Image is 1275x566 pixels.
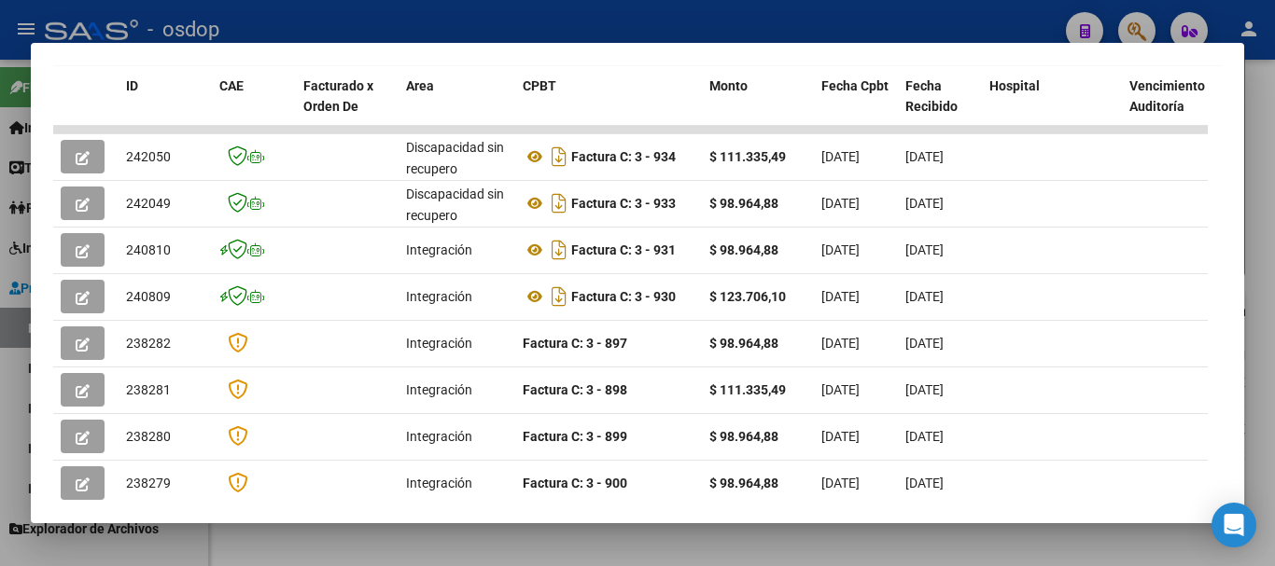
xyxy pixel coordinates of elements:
strong: $ 98.964,88 [709,429,778,444]
span: [DATE] [821,149,860,164]
i: Descargar documento [547,142,571,172]
span: Integración [406,336,472,351]
i: Descargar documento [547,235,571,265]
i: Descargar documento [547,188,571,218]
span: 242050 [126,149,171,164]
span: 240809 [126,289,171,304]
span: [DATE] [821,196,860,211]
span: [DATE] [905,476,944,490]
span: [DATE] [905,382,944,397]
span: [DATE] [905,149,944,164]
span: [DATE] [821,336,860,351]
datatable-header-cell: Hospital [982,66,1122,148]
span: [DATE] [821,476,860,490]
span: Hospital [989,78,1040,93]
span: Vencimiento Auditoría [1129,78,1205,115]
div: Open Intercom Messenger [1212,503,1256,547]
strong: Factura C: 3 - 930 [571,289,676,304]
span: 242049 [126,196,171,211]
datatable-header-cell: Fecha Cpbt [814,66,898,148]
datatable-header-cell: CAE [212,66,296,148]
strong: $ 98.964,88 [709,476,778,490]
span: [DATE] [821,242,860,257]
strong: $ 98.964,88 [709,242,778,257]
i: Descargar documento [547,282,571,311]
span: 238280 [126,429,171,444]
span: [DATE] [905,336,944,351]
span: Integración [406,382,472,397]
span: [DATE] [821,382,860,397]
strong: $ 98.964,88 [709,196,778,211]
span: [DATE] [821,429,860,444]
span: 238281 [126,382,171,397]
span: Integración [406,242,472,257]
span: [DATE] [821,289,860,304]
span: Fecha Cpbt [821,78,889,93]
datatable-header-cell: Monto [702,66,814,148]
span: Integración [406,289,472,304]
span: [DATE] [905,196,944,211]
span: Discapacidad sin recupero [406,186,504,223]
span: CPBT [523,78,556,93]
datatable-header-cell: Fecha Recibido [898,66,982,148]
span: 238279 [126,476,171,490]
strong: Factura C: 3 - 899 [523,429,627,444]
span: 240810 [126,242,171,257]
span: Discapacidad sin recupero [406,140,504,176]
span: CAE [219,78,244,93]
strong: $ 123.706,10 [709,289,786,304]
span: Monto [709,78,748,93]
strong: Factura C: 3 - 933 [571,196,676,211]
strong: Factura C: 3 - 934 [571,149,676,164]
strong: Factura C: 3 - 897 [523,336,627,351]
span: Integración [406,429,472,444]
span: Area [406,78,434,93]
span: Integración [406,476,472,490]
datatable-header-cell: ID [119,66,212,148]
strong: $ 111.335,49 [709,382,786,397]
span: [DATE] [905,242,944,257]
strong: $ 111.335,49 [709,149,786,164]
datatable-header-cell: CPBT [515,66,702,148]
span: ID [126,78,138,93]
datatable-header-cell: Area [399,66,515,148]
strong: Factura C: 3 - 898 [523,382,627,397]
datatable-header-cell: Facturado x Orden De [296,66,399,148]
strong: Factura C: 3 - 900 [523,476,627,490]
span: [DATE] [905,289,944,304]
span: [DATE] [905,429,944,444]
strong: Factura C: 3 - 931 [571,242,676,257]
span: Facturado x Orden De [303,78,373,115]
span: Fecha Recibido [905,78,958,115]
strong: $ 98.964,88 [709,336,778,351]
datatable-header-cell: Vencimiento Auditoría [1122,66,1206,148]
span: 238282 [126,336,171,351]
